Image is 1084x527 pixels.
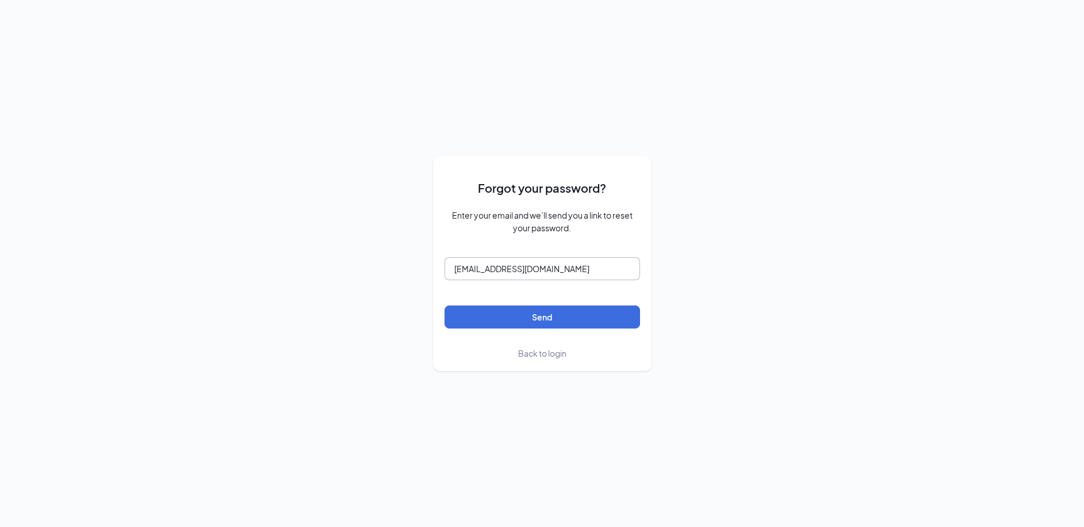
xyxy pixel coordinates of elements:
span: Enter your email and we’ll send you a link to reset your password. [445,209,640,234]
input: Email [445,257,640,280]
span: Forgot your password? [478,179,606,197]
a: Back to login [518,347,566,360]
span: Back to login [518,348,566,358]
button: Send [445,305,640,329]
